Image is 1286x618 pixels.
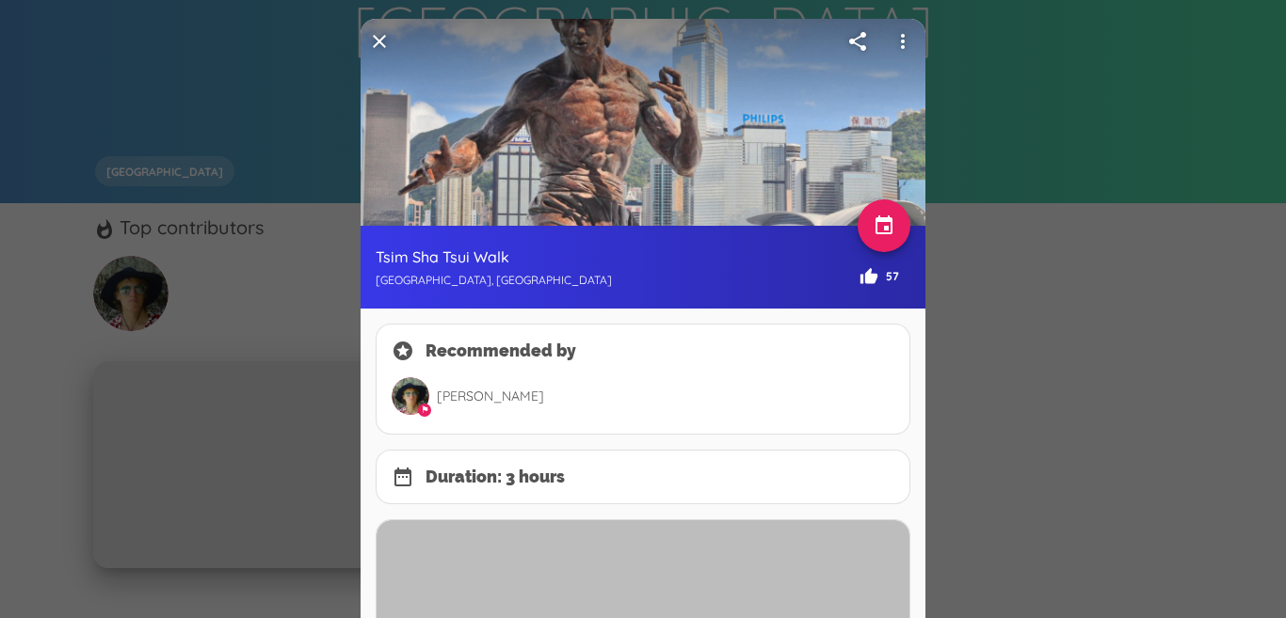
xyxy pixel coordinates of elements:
span: ⚑ [418,404,431,417]
h2: Duration: 3 hours [426,467,894,485]
p: [PERSON_NAME] [429,379,894,413]
h1: Tsim Sha Tsui Walk [376,245,509,270]
button: 57 [850,261,908,292]
img: Check out the busy stores down Nathan Road 🛍️ and luxury Canton Road 💎 Do the sightseeing 📷 tour ... [361,19,925,226]
span: [GEOGRAPHIC_DATA], [GEOGRAPHIC_DATA] [376,271,848,290]
h2: Recommended by [426,341,894,359]
span: 57 [886,267,899,286]
img: Fernando Bresciano [392,377,429,415]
